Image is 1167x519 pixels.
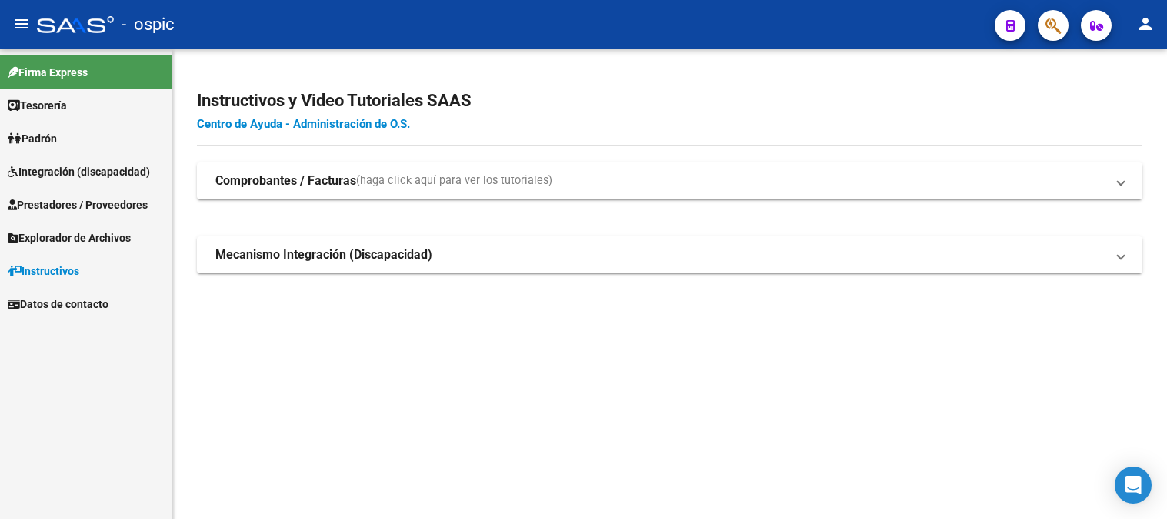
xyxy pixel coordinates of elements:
h2: Instructivos y Video Tutoriales SAAS [197,86,1142,116]
span: Prestadores / Proveedores [8,196,148,213]
mat-expansion-panel-header: Mecanismo Integración (Discapacidad) [197,236,1142,273]
mat-icon: menu [12,15,31,33]
span: Padrón [8,130,57,147]
a: Centro de Ayuda - Administración de O.S. [197,117,410,131]
strong: Mecanismo Integración (Discapacidad) [215,246,432,263]
mat-icon: person [1136,15,1155,33]
span: Explorador de Archivos [8,229,131,246]
mat-expansion-panel-header: Comprobantes / Facturas(haga click aquí para ver los tutoriales) [197,162,1142,199]
span: Tesorería [8,97,67,114]
div: Open Intercom Messenger [1115,467,1152,504]
span: Datos de contacto [8,296,108,313]
span: Integración (discapacidad) [8,163,150,180]
span: Instructivos [8,263,79,280]
strong: Comprobantes / Facturas [215,172,356,189]
span: - ospic [122,8,175,42]
span: Firma Express [8,64,88,81]
span: (haga click aquí para ver los tutoriales) [356,172,552,189]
